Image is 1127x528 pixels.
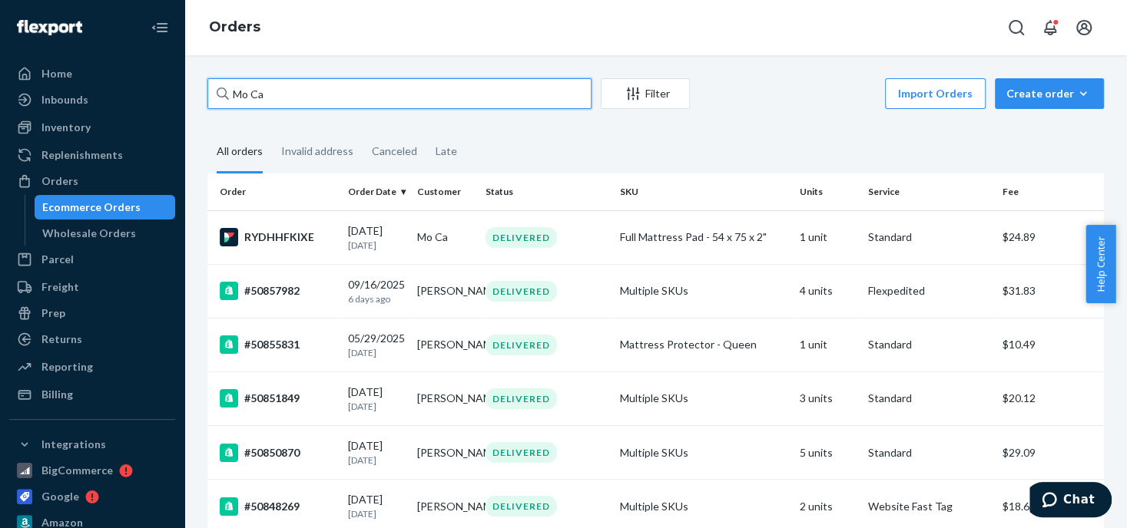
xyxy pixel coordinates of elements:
p: 6 days ago [348,292,404,305]
div: RYDHHFKIXE [220,228,336,246]
p: [DATE] [348,400,404,413]
a: Inbounds [9,87,175,112]
td: [PERSON_NAME] [411,371,479,425]
div: [DATE] [348,223,404,252]
th: Order Date [342,173,410,210]
td: Multiple SKUs [614,264,793,318]
p: [DATE] [348,454,404,467]
td: [PERSON_NAME] [411,264,479,318]
th: Fee [996,173,1104,210]
div: Wholesale Orders [42,226,136,241]
div: Home [41,66,72,81]
td: Multiple SKUs [614,426,793,480]
div: Parcel [41,252,74,267]
div: #50850870 [220,444,336,462]
a: BigCommerce [9,458,175,483]
a: Reporting [9,355,175,379]
th: Status [479,173,614,210]
td: $31.83 [996,264,1104,318]
p: Standard [868,391,990,406]
input: Search orders [207,78,592,109]
p: [DATE] [348,507,404,520]
a: Prep [9,301,175,325]
button: Filter [601,78,690,109]
div: [DATE] [348,384,404,413]
div: Filter [602,86,689,101]
a: Google [9,484,175,509]
span: Help Center [1086,225,1115,303]
img: Flexport logo [17,20,82,35]
a: Billing [9,382,175,407]
td: Mo Ca [411,210,479,264]
button: Close Navigation [144,12,175,43]
div: Create order [1006,86,1092,101]
div: #50848269 [220,497,336,516]
a: Freight [9,275,175,299]
div: DELIVERED [486,335,557,355]
td: [PERSON_NAME] [411,426,479,480]
td: 4 units [793,264,862,318]
button: Import Orders [885,78,986,109]
td: [PERSON_NAME] [411,318,479,371]
div: DELIVERED [486,281,557,302]
th: SKU [614,173,793,210]
a: Home [9,61,175,86]
div: Invalid address [281,131,353,171]
a: Ecommerce Orders [35,195,176,219]
td: 5 units [793,426,862,480]
div: Customer [417,185,473,198]
button: Create order [995,78,1104,109]
td: $29.09 [996,426,1104,480]
a: Replenishments [9,143,175,167]
button: Open Search Box [1001,12,1032,43]
div: Prep [41,305,65,321]
div: [DATE] [348,438,404,467]
div: BigCommerce [41,463,113,478]
td: $20.12 [996,371,1104,425]
p: Flexpedited [868,283,990,299]
div: 09/16/2025 [348,277,404,305]
div: Full Mattress Pad - 54 x 75 x 2" [620,229,787,245]
div: Inbounds [41,92,88,107]
div: 05/29/2025 [348,331,404,359]
p: [DATE] [348,346,404,359]
a: Inventory [9,115,175,140]
th: Service [862,173,996,210]
th: Order [207,173,342,210]
button: Open notifications [1035,12,1066,43]
div: Integrations [41,437,106,452]
iframe: Opens a widget where you can chat to one of our agents [1029,482,1112,520]
div: [DATE] [348,492,404,520]
div: Returns [41,332,82,347]
a: Parcel [9,247,175,272]
div: DELIVERED [486,388,557,409]
div: Orders [41,173,78,189]
a: Orders [9,169,175,193]
div: #50857982 [220,282,336,300]
div: #50855831 [220,335,336,354]
div: #50851849 [220,389,336,408]
a: Orders [209,18,260,35]
td: $10.49 [996,318,1104,371]
div: Replenishments [41,147,123,163]
a: Returns [9,327,175,351]
button: Open account menu [1069,12,1099,43]
p: Standard [868,337,990,352]
div: Late [436,131,457,171]
td: 1 unit [793,210,862,264]
div: DELIVERED [486,227,557,248]
p: [DATE] [348,239,404,252]
td: 1 unit [793,318,862,371]
div: DELIVERED [486,442,557,463]
div: Mattress Protector - Queen [620,337,787,352]
div: Billing [41,387,73,402]
div: Google [41,489,79,504]
th: Units [793,173,862,210]
div: DELIVERED [486,496,557,516]
button: Integrations [9,432,175,457]
div: Reporting [41,359,93,375]
div: Ecommerce Orders [42,200,141,215]
div: Freight [41,279,79,295]
td: Multiple SKUs [614,371,793,425]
